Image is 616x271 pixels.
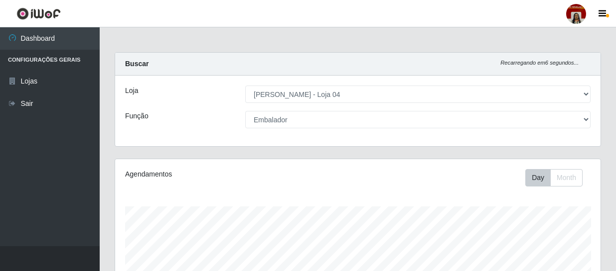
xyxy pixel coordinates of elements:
button: Day [525,169,551,186]
div: Toolbar with button groups [525,169,591,186]
img: CoreUI Logo [16,7,61,20]
strong: Buscar [125,60,149,68]
div: Agendamentos [125,169,310,180]
label: Loja [125,86,138,96]
button: Month [550,169,583,186]
i: Recarregando em 6 segundos... [500,60,579,66]
label: Função [125,111,149,121]
div: First group [525,169,583,186]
